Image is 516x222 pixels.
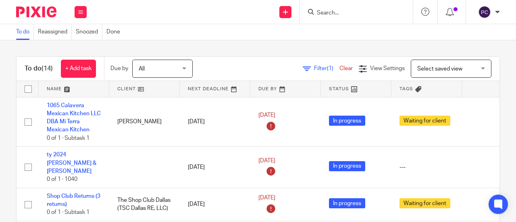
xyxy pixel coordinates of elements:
span: (14) [42,65,53,72]
a: ty 2024 [PERSON_NAME] & [PERSON_NAME] [47,152,96,174]
a: Reassigned [38,24,72,40]
img: svg%3E [478,6,491,19]
p: Due by [110,64,128,73]
span: [DATE] [258,112,275,118]
td: The Shop Club Dallas (TSC Dallas RE, LLC) [109,188,180,221]
span: Select saved view [417,66,462,72]
a: Clear [339,66,353,71]
a: To do [16,24,34,40]
td: [PERSON_NAME] [109,97,180,147]
td: [DATE] [180,147,250,188]
span: Waiting for client [399,198,450,208]
input: Search [316,10,389,17]
a: 1065 Calavera Mexican Kitchen LLC DBA Mi Terra Mexican Kitchen [47,103,101,133]
span: Waiting for client [399,116,450,126]
span: All [139,66,145,72]
a: Done [106,24,124,40]
span: 0 of 1 · Subtask 1 [47,135,89,141]
a: Snoozed [76,24,102,40]
span: Filter [314,66,339,71]
span: [DATE] [258,195,275,201]
h1: To do [25,64,53,73]
a: + Add task [61,60,96,78]
span: [DATE] [258,158,275,164]
span: In progress [329,198,365,208]
span: 0 of 1 · Subtask 1 [47,210,89,216]
span: In progress [329,161,365,171]
span: (1) [327,66,333,71]
a: Shop Club Returns (3 returns) [47,193,100,207]
span: Tags [399,87,413,91]
span: In progress [329,116,365,126]
td: [DATE] [180,188,250,221]
span: View Settings [370,66,405,71]
td: [DATE] [180,97,250,147]
img: Pixie [16,6,56,17]
div: --- [399,163,454,171]
span: 0 of 1 · 1040 [47,177,77,183]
